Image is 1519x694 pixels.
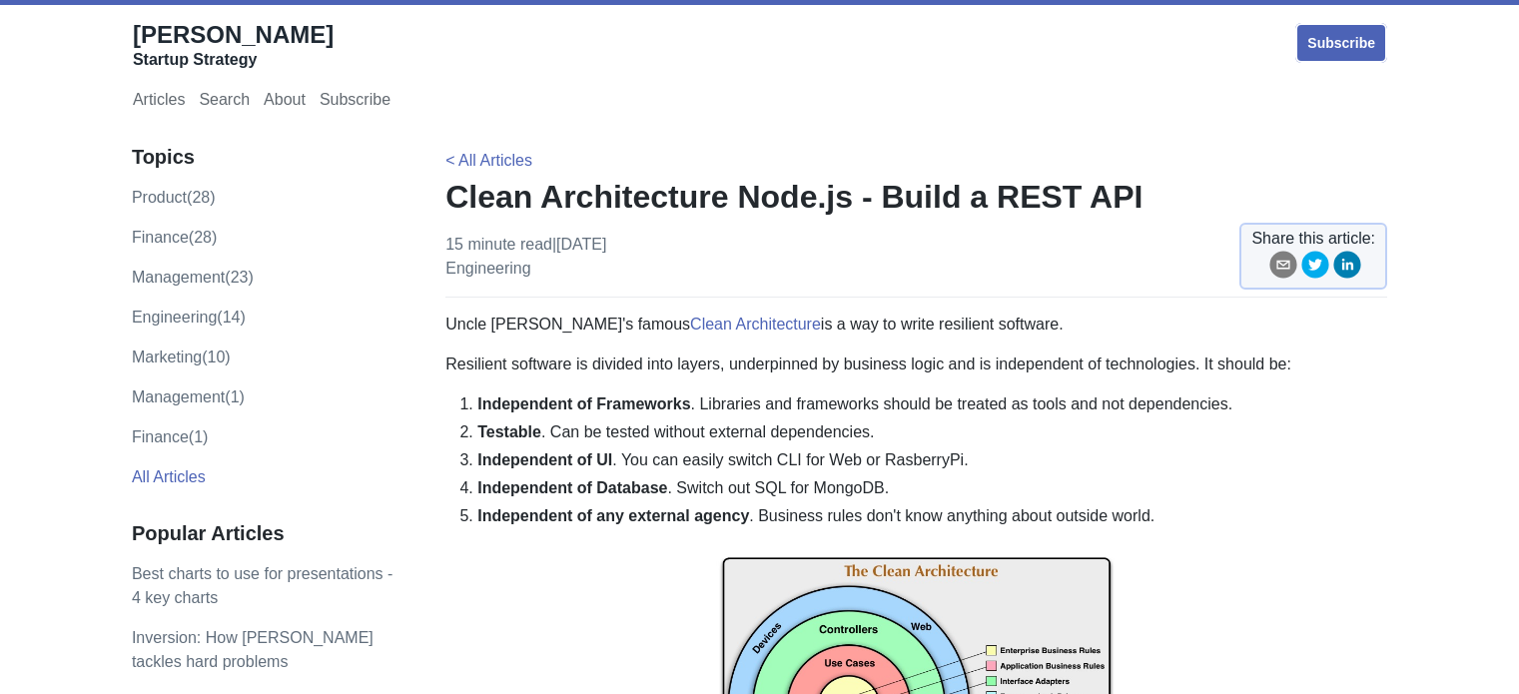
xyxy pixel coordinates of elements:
a: Best charts to use for presentations - 4 key charts [132,565,392,606]
a: All Articles [132,468,206,485]
p: Uncle [PERSON_NAME]'s famous is a way to write resilient software. [445,313,1387,337]
span: [PERSON_NAME] [133,21,334,48]
a: engineering(14) [132,309,246,326]
div: Startup Strategy [133,50,334,70]
a: Finance(1) [132,428,208,445]
strong: Independent of UI [477,451,612,468]
li: . Can be tested without external dependencies. [477,420,1387,444]
strong: Independent of Database [477,479,667,496]
span: Share this article: [1251,227,1375,251]
a: finance(28) [132,229,217,246]
a: management(23) [132,269,254,286]
a: Management(1) [132,388,245,405]
a: Articles [133,91,185,113]
li: . Switch out SQL for MongoDB. [477,476,1387,500]
h3: Popular Articles [132,521,403,546]
a: [PERSON_NAME]Startup Strategy [133,20,334,70]
button: linkedin [1333,251,1361,286]
a: Inversion: How [PERSON_NAME] tackles hard problems [132,629,374,670]
strong: Independent of Frameworks [477,395,690,412]
h3: Topics [132,145,403,170]
a: engineering [445,260,530,277]
button: twitter [1301,251,1329,286]
strong: Testable [477,423,541,440]
a: Subscribe [320,91,390,113]
a: About [264,91,306,113]
button: email [1269,251,1297,286]
strong: Independent of any external agency [477,507,749,524]
p: 15 minute read | [DATE] [445,233,606,281]
a: product(28) [132,189,216,206]
li: . Business rules don't know anything about outside world. [477,504,1387,528]
h1: Clean Architecture Node.js - Build a REST API [445,177,1387,217]
a: Subscribe [1295,23,1387,63]
a: Clean Architecture [690,316,821,333]
p: Resilient software is divided into layers, underpinned by business logic and is independent of te... [445,352,1387,376]
a: marketing(10) [132,348,231,365]
a: Search [199,91,250,113]
li: . You can easily switch CLI for Web or RasberryPi. [477,448,1387,472]
a: < All Articles [445,152,532,169]
li: . Libraries and frameworks should be treated as tools and not dependencies. [477,392,1387,416]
